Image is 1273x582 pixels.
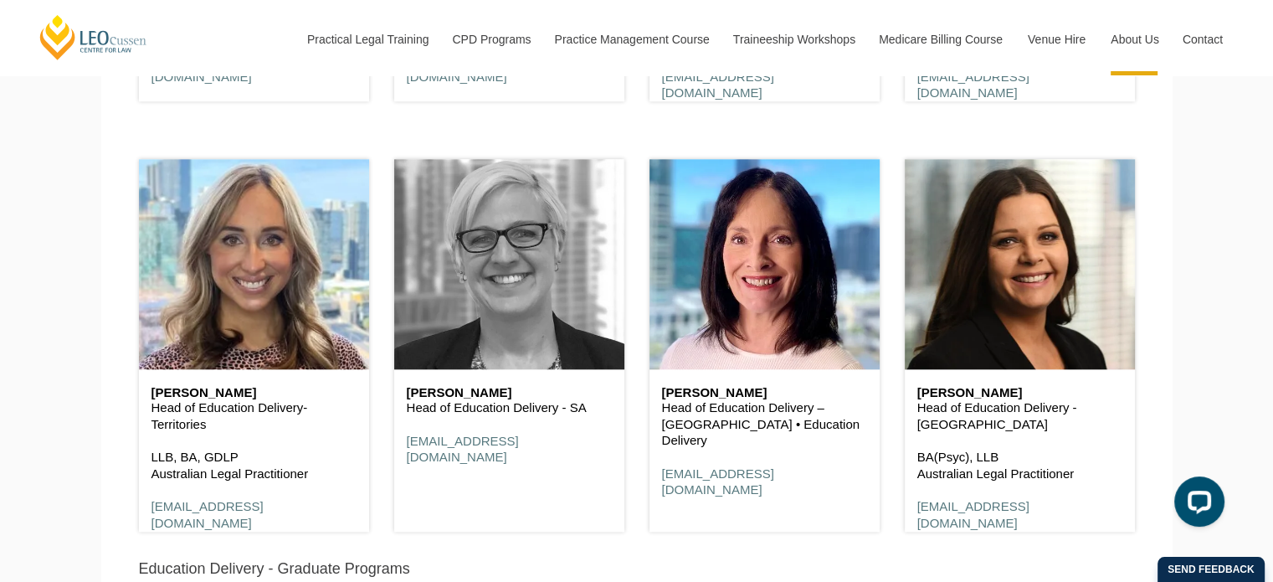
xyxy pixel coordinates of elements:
h6: [PERSON_NAME] [917,386,1122,400]
h6: [PERSON_NAME] [151,386,357,400]
a: Medicare Billing Course [866,3,1015,75]
a: [EMAIL_ADDRESS][DOMAIN_NAME] [151,53,264,84]
h6: [PERSON_NAME] [407,386,612,400]
a: Practical Legal Training [295,3,440,75]
p: Head of Education Delivery – [GEOGRAPHIC_DATA] • Education Delivery [662,399,867,449]
a: [EMAIL_ADDRESS][DOMAIN_NAME] [917,70,1029,100]
a: [EMAIL_ADDRESS][DOMAIN_NAME] [917,499,1029,530]
p: LLB, BA, GDLP Australian Legal Practitioner [151,449,357,482]
a: Contact [1170,3,1235,75]
h5: Education Delivery - Graduate Programs [139,561,410,578]
a: Practice Management Course [542,3,721,75]
a: [EMAIL_ADDRESS][DOMAIN_NAME] [662,70,774,100]
a: [PERSON_NAME] Centre for Law [38,13,149,61]
a: CPD Programs [439,3,542,75]
a: [EMAIL_ADDRESS][DOMAIN_NAME] [662,466,774,497]
h6: [PERSON_NAME] [662,386,867,400]
p: Head of Education Delivery-Territories [151,399,357,432]
a: About Us [1098,3,1170,75]
a: [EMAIL_ADDRESS][DOMAIN_NAME] [151,499,264,530]
iframe: LiveChat chat widget [1161,470,1231,540]
a: Venue Hire [1015,3,1098,75]
a: [EMAIL_ADDRESS][DOMAIN_NAME] [407,434,519,465]
a: [EMAIL_ADDRESS][DOMAIN_NAME] [407,53,519,84]
a: Traineeship Workshops [721,3,866,75]
p: Head of Education Delivery - [GEOGRAPHIC_DATA] [917,399,1122,432]
p: BA(Psyc), LLB Australian Legal Practitioner [917,449,1122,482]
p: Head of Education Delivery - SA [407,399,612,416]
